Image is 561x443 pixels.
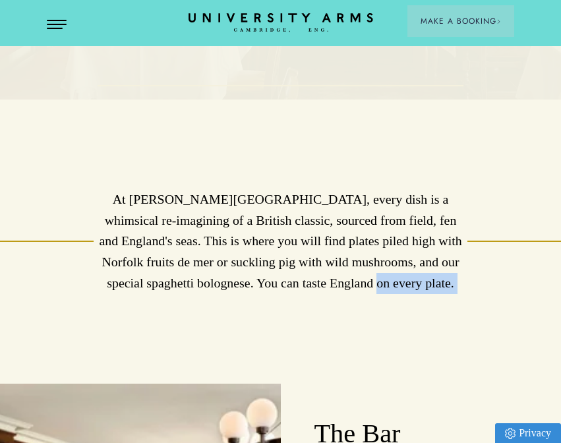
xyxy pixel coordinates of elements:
img: Privacy [505,428,516,439]
button: Open Menu [47,20,67,30]
button: Make a BookingArrow icon [407,5,514,37]
span: Make a Booking [421,15,501,27]
a: Home [189,13,373,33]
p: At [PERSON_NAME][GEOGRAPHIC_DATA], every dish is a whimsical re-imagining of a British classic, s... [94,189,467,294]
a: Privacy [495,423,561,443]
img: Arrow icon [496,19,501,24]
